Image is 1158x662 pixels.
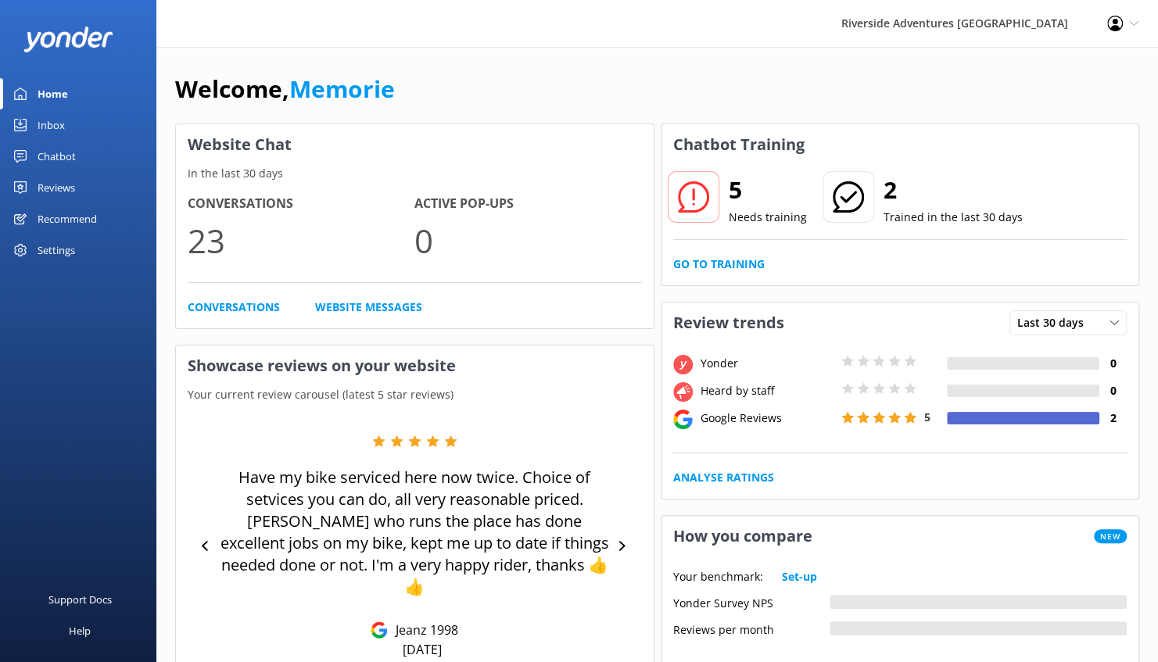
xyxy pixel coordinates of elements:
a: Memorie [289,73,395,105]
p: Your current review carousel (latest 5 star reviews) [176,386,654,403]
h4: 0 [1099,355,1127,372]
p: 0 [414,214,641,267]
div: Google Reviews [697,410,837,427]
h3: Chatbot Training [661,124,816,165]
div: Yonder [697,355,837,372]
h4: Active Pop-ups [414,194,641,214]
span: 5 [924,410,930,424]
p: 23 [188,214,414,267]
div: Recommend [38,203,97,234]
a: Conversations [188,299,280,316]
p: In the last 30 days [176,165,654,182]
p: Needs training [729,209,807,226]
div: Support Docs [48,584,112,615]
a: Go to Training [673,256,765,273]
div: Chatbot [38,141,76,172]
p: Have my bike serviced here now twice. Choice of setvices you can do, all very reasonable priced. ... [218,467,611,598]
div: Help [69,615,91,646]
img: yonder-white-logo.png [23,27,113,52]
h2: 2 [884,171,1023,209]
h3: Website Chat [176,124,654,165]
div: Heard by staff [697,382,837,399]
div: Reviews [38,172,75,203]
div: Reviews per month [673,621,830,635]
div: Home [38,78,68,109]
p: Your benchmark: [673,568,763,585]
div: Yonder Survey NPS [673,595,830,609]
h3: Showcase reviews on your website [176,345,654,386]
h3: Review trends [661,302,796,343]
h1: Welcome, [175,70,395,108]
p: Trained in the last 30 days [884,209,1023,226]
h4: 0 [1099,382,1127,399]
img: Google Reviews [371,621,388,639]
span: Last 30 days [1017,314,1093,331]
a: Website Messages [315,299,422,316]
a: Analyse Ratings [673,469,774,486]
a: Set-up [782,568,817,585]
p: Jeanz 1998 [388,621,458,639]
div: Inbox [38,109,65,141]
h2: 5 [729,171,807,209]
h4: Conversations [188,194,414,214]
span: New [1094,529,1127,543]
h4: 2 [1099,410,1127,427]
div: Settings [38,234,75,266]
p: [DATE] [403,641,442,658]
h3: How you compare [661,516,824,556]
